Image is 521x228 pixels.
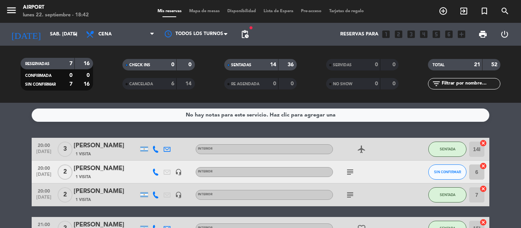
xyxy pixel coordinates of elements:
[154,9,185,13] span: Mis reservas
[171,81,174,86] strong: 6
[441,80,500,88] input: Filtrar por nombre...
[419,29,429,39] i: looks_4
[357,145,366,154] i: airplanemode_active
[346,190,355,199] i: subject
[297,9,325,13] span: Pre-acceso
[479,218,487,226] i: cancel
[74,164,138,174] div: [PERSON_NAME]
[74,141,138,151] div: [PERSON_NAME]
[440,193,455,197] span: SENTADA
[175,169,182,175] i: headset_mic
[87,73,91,78] strong: 0
[186,111,336,120] div: No hay notas para este servicio. Haz clic para agregar una
[34,172,53,181] span: [DATE]
[129,63,150,67] span: CHECK INS
[6,5,17,16] i: menu
[69,81,72,87] strong: 7
[34,149,53,158] span: [DATE]
[198,193,212,196] span: INTERIOR
[500,6,510,16] i: search
[273,81,276,86] strong: 0
[231,82,259,86] span: RE AGENDADA
[23,4,89,11] div: Airport
[428,164,466,180] button: SIN CONFIRMAR
[333,63,352,67] span: SERVIDAS
[340,32,378,37] span: Reservas para
[474,62,480,67] strong: 21
[432,79,441,88] i: filter_list
[333,82,352,86] span: NO SHOW
[34,186,53,195] span: 20:00
[325,9,368,13] span: Tarjetas de regalo
[478,30,487,39] span: print
[76,174,91,180] span: 1 Visita
[98,32,112,37] span: Cena
[346,167,355,177] i: subject
[494,23,515,46] div: LOG OUT
[392,81,397,86] strong: 0
[198,147,212,150] span: INTERIOR
[288,62,295,67] strong: 36
[69,73,72,78] strong: 0
[74,187,138,196] div: [PERSON_NAME]
[270,62,276,67] strong: 14
[198,170,212,173] span: INTERIOR
[25,74,51,78] span: CONFIRMADA
[34,140,53,149] span: 20:00
[457,29,466,39] i: add_box
[291,81,295,86] strong: 0
[240,30,249,39] span: pending_actions
[34,195,53,204] span: [DATE]
[394,29,404,39] i: looks_two
[406,29,416,39] i: looks_3
[434,170,461,174] span: SIN CONFIRMAR
[479,162,487,170] i: cancel
[6,26,46,43] i: [DATE]
[224,9,260,13] span: Disponibilidad
[129,82,153,86] span: CANCELADA
[459,6,468,16] i: exit_to_app
[431,29,441,39] i: looks_5
[58,142,72,157] span: 3
[480,6,489,16] i: turned_in_not
[185,81,193,86] strong: 14
[185,9,224,13] span: Mapa de mesas
[381,29,391,39] i: looks_one
[500,30,509,39] i: power_settings_new
[428,142,466,157] button: SENTADA
[25,83,56,86] span: SIN CONFIRMAR
[71,30,80,39] i: arrow_drop_down
[440,147,455,151] span: SENTADA
[84,81,91,87] strong: 16
[479,139,487,147] i: cancel
[375,81,378,86] strong: 0
[260,9,297,13] span: Lista de Espera
[439,6,448,16] i: add_circle_outline
[175,191,182,198] i: headset_mic
[249,26,253,30] span: fiber_manual_record
[76,197,91,203] span: 1 Visita
[433,63,444,67] span: TOTAL
[76,151,91,157] span: 1 Visita
[375,62,378,67] strong: 0
[23,11,89,19] div: lunes 22. septiembre - 18:42
[25,62,50,66] span: RESERVADAS
[34,163,53,172] span: 20:00
[231,63,251,67] span: SENTADAS
[479,185,487,193] i: cancel
[188,62,193,67] strong: 0
[491,62,499,67] strong: 52
[444,29,454,39] i: looks_6
[171,62,174,67] strong: 0
[392,62,397,67] strong: 0
[428,187,466,202] button: SENTADA
[6,5,17,19] button: menu
[84,61,91,66] strong: 16
[58,187,72,202] span: 2
[69,61,72,66] strong: 7
[58,164,72,180] span: 2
